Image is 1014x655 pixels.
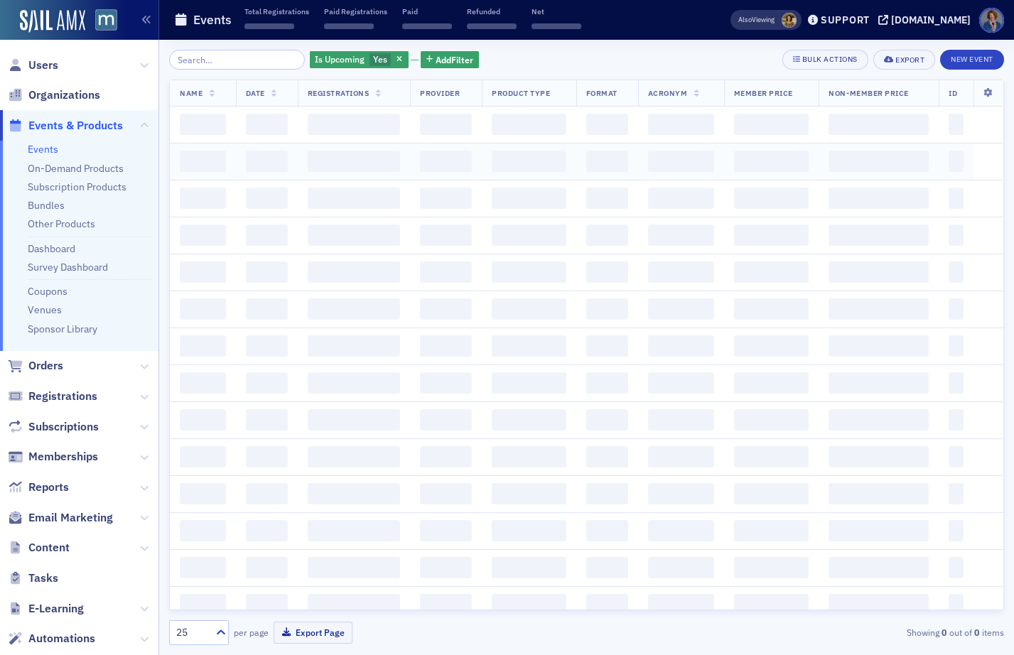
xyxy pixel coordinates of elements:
[169,50,305,70] input: Search…
[180,151,226,172] span: ‌
[436,53,473,66] span: Add Filter
[586,151,628,172] span: ‌
[95,9,117,31] img: SailAMX
[246,557,288,578] span: ‌
[873,50,935,70] button: Export
[829,224,929,246] span: ‌
[308,188,401,209] span: ‌
[782,13,797,28] span: Laura Swann
[8,449,98,465] a: Memberships
[28,449,98,465] span: Memberships
[28,419,99,435] span: Subscriptions
[246,88,265,98] span: Date
[28,217,95,230] a: Other Products
[180,594,226,615] span: ‌
[402,6,452,16] p: Paid
[180,298,226,320] span: ‌
[492,298,566,320] span: ‌
[8,358,63,374] a: Orders
[648,224,714,246] span: ‌
[949,372,964,394] span: ‌
[8,601,84,617] a: E-Learning
[308,261,401,283] span: ‌
[28,631,95,646] span: Automations
[308,409,401,431] span: ‌
[972,626,982,639] strong: 0
[467,23,517,29] span: ‌
[8,389,97,404] a: Registrations
[829,261,929,283] span: ‌
[949,188,964,209] span: ‌
[246,188,288,209] span: ‌
[979,8,1004,33] span: Profile
[940,52,1004,65] a: New Event
[420,483,472,504] span: ‌
[492,88,550,98] span: Product Type
[180,88,203,98] span: Name
[421,51,479,69] button: AddFilter
[949,151,964,172] span: ‌
[180,372,226,394] span: ‌
[420,188,472,209] span: ‌
[829,446,929,467] span: ‌
[734,483,809,504] span: ‌
[949,409,964,431] span: ‌
[734,151,809,172] span: ‌
[180,335,226,357] span: ‌
[586,372,628,394] span: ‌
[308,88,370,98] span: Registrations
[244,23,294,29] span: ‌
[734,446,809,467] span: ‌
[420,261,472,283] span: ‌
[420,594,472,615] span: ‌
[802,55,858,63] div: Bulk Actions
[8,570,58,586] a: Tasks
[492,409,566,431] span: ‌
[949,298,964,320] span: ‌
[420,114,472,135] span: ‌
[949,446,964,467] span: ‌
[586,520,628,541] span: ‌
[467,6,517,16] p: Refunded
[829,520,929,541] span: ‌
[734,88,793,98] span: Member Price
[648,151,714,172] span: ‌
[829,151,929,172] span: ‌
[28,389,97,404] span: Registrations
[28,242,75,255] a: Dashboard
[829,88,908,98] span: Non-Member Price
[324,6,387,16] p: Paid Registrations
[949,114,964,135] span: ‌
[8,118,123,134] a: Events & Products
[734,372,809,394] span: ‌
[586,335,628,357] span: ‌
[949,335,964,357] span: ‌
[234,626,269,639] label: per page
[532,23,581,29] span: ‌
[734,594,809,615] span: ‌
[829,409,929,431] span: ‌
[829,298,929,320] span: ‌
[734,409,809,431] span: ‌
[492,594,566,615] span: ‌
[586,114,628,135] span: ‌
[586,224,628,246] span: ‌
[949,88,957,98] span: ID
[308,151,401,172] span: ‌
[734,224,809,246] span: ‌
[734,114,809,135] span: ‌
[420,335,472,357] span: ‌
[402,23,452,29] span: ‌
[28,180,126,193] a: Subscription Products
[308,483,401,504] span: ‌
[420,557,472,578] span: ‌
[648,261,714,283] span: ‌
[734,298,809,320] span: ‌
[8,480,69,495] a: Reports
[420,151,472,172] span: ‌
[648,409,714,431] span: ‌
[308,335,401,357] span: ‌
[180,261,226,283] span: ‌
[829,114,929,135] span: ‌
[492,557,566,578] span: ‌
